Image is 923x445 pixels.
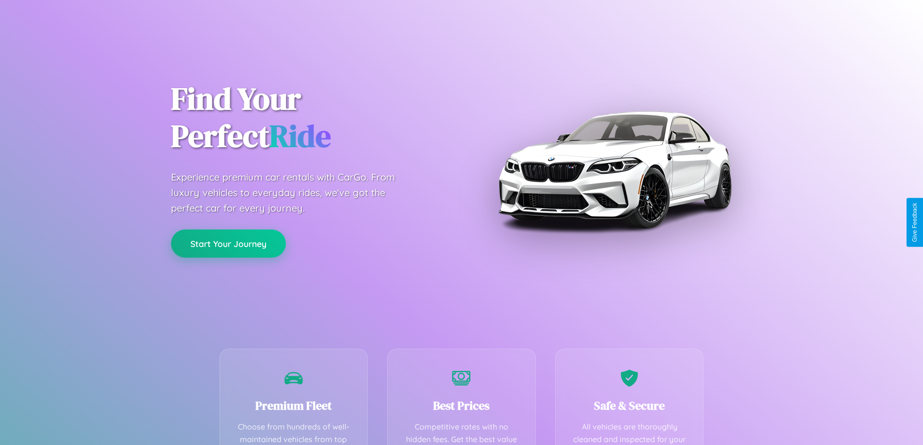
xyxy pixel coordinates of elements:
p: Experience premium car rentals with CarGo. From luxury vehicles to everyday rides, we've got the ... [171,169,413,216]
button: Start Your Journey [171,230,286,258]
h3: Safe & Secure [570,398,689,414]
img: Premium BMW car rental vehicle [493,48,735,291]
h1: Find Your Perfect [171,80,447,155]
div: Give Feedback [911,203,918,242]
h3: Best Prices [402,398,521,414]
h3: Premium Fleet [235,398,353,414]
span: Ride [269,115,331,157]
